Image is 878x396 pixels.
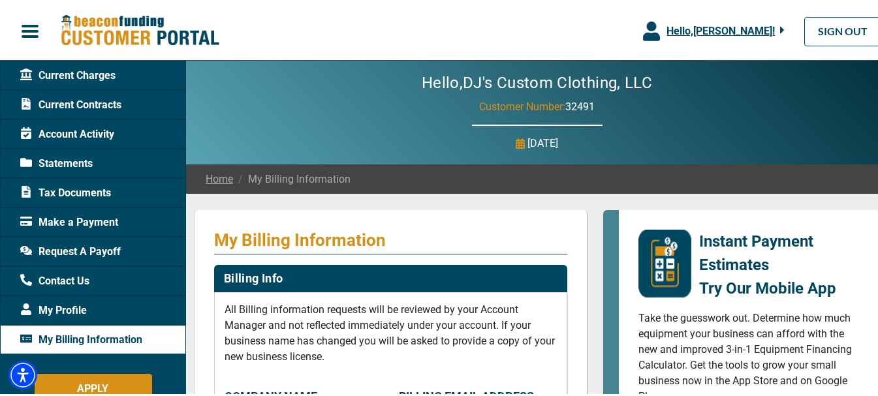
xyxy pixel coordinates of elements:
h2: Hello, DJ's Custom Clothing, LLC [383,72,691,91]
p: My Billing Information [214,228,567,249]
p: Try Our Mobile App [699,275,860,298]
img: Beacon Funding Customer Portal Logo [60,12,219,46]
span: 32491 [565,99,595,111]
p: Instant Payment Estimates [699,228,860,275]
span: My Profile [20,301,87,316]
span: Current Contracts [20,95,121,111]
span: My Billing Information [20,330,142,346]
span: Account Activity [20,125,114,140]
p: All Billing information requests will be reviewed by your Account Manager and not reflected immed... [225,300,557,363]
span: Contact Us [20,271,89,287]
img: mobile-app-logo.png [638,228,691,296]
span: Hello, [PERSON_NAME] ! [666,23,775,35]
span: Tax Documents [20,183,111,199]
p: [DATE] [528,134,559,149]
span: Current Charges [20,66,116,82]
div: Accessibility Menu [8,359,37,388]
span: Statements [20,154,93,170]
span: Make a Payment [20,213,118,228]
span: Request A Payoff [20,242,121,258]
span: Customer Number: [479,99,565,111]
span: My Billing Information [233,170,351,185]
h2: Billing Info [224,269,283,284]
a: Home [206,170,233,185]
